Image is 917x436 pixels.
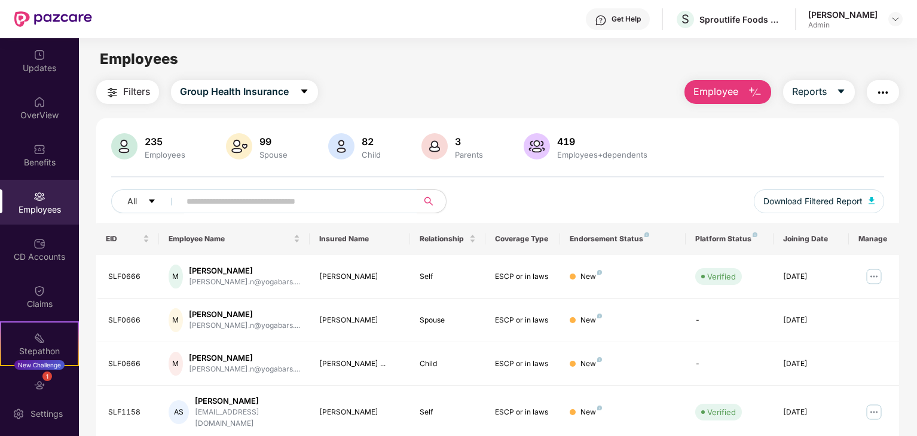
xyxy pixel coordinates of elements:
div: Sproutlife Foods Private Limited [699,14,783,25]
th: Insured Name [310,223,410,255]
img: svg+xml;base64,PHN2ZyBpZD0iRW5kb3JzZW1lbnRzIiB4bWxucz0iaHR0cDovL3d3dy53My5vcmcvMjAwMC9zdmciIHdpZH... [33,379,45,391]
span: Download Filtered Report [763,195,863,208]
img: svg+xml;base64,PHN2ZyB4bWxucz0iaHR0cDovL3d3dy53My5vcmcvMjAwMC9zdmciIHhtbG5zOnhsaW5rPSJodHRwOi8vd3... [421,133,448,159]
div: Employees+dependents [555,150,650,159]
div: [PERSON_NAME].n@yogabars.... [189,320,300,331]
img: svg+xml;base64,PHN2ZyB4bWxucz0iaHR0cDovL3d3dy53My5vcmcvMjAwMC9zdmciIHdpZHRoPSI4IiBoZWlnaHQ9IjgiIH... [597,406,602,410]
img: manageButton [864,267,884,286]
img: svg+xml;base64,PHN2ZyBpZD0iQ2xhaW0iIHhtbG5zPSJodHRwOi8vd3d3LnczLm9yZy8yMDAwL3N2ZyIgd2lkdGg9IjIwIi... [33,285,45,297]
div: SLF0666 [108,358,149,370]
img: svg+xml;base64,PHN2ZyB4bWxucz0iaHR0cDovL3d3dy53My5vcmcvMjAwMC9zdmciIHdpZHRoPSIyMSIgaGVpZ2h0PSIyMC... [33,332,45,344]
div: Verified [707,271,736,283]
div: Verified [707,406,736,418]
button: Reportscaret-down [783,80,855,104]
div: M [169,352,183,376]
span: S [681,12,689,26]
th: EID [96,223,159,255]
div: [PERSON_NAME] ... [319,358,401,370]
button: Group Health Insurancecaret-down [171,80,318,104]
img: svg+xml;base64,PHN2ZyB4bWxucz0iaHR0cDovL3d3dy53My5vcmcvMjAwMC9zdmciIHdpZHRoPSI4IiBoZWlnaHQ9IjgiIH... [644,232,649,237]
img: svg+xml;base64,PHN2ZyB4bWxucz0iaHR0cDovL3d3dy53My5vcmcvMjAwMC9zdmciIHdpZHRoPSI4IiBoZWlnaHQ9IjgiIH... [597,357,602,362]
div: ESCP or in laws [495,407,551,418]
img: svg+xml;base64,PHN2ZyB4bWxucz0iaHR0cDovL3d3dy53My5vcmcvMjAwMC9zdmciIHhtbG5zOnhsaW5rPSJodHRwOi8vd3... [328,133,354,159]
th: Manage [849,223,899,255]
div: [PERSON_NAME] [319,407,401,418]
img: svg+xml;base64,PHN2ZyBpZD0iRHJvcGRvd24tMzJ4MzIiIHhtbG5zPSJodHRwOi8vd3d3LnczLm9yZy8yMDAwL3N2ZyIgd2... [891,14,900,24]
div: Self [420,271,476,283]
img: svg+xml;base64,PHN2ZyB4bWxucz0iaHR0cDovL3d3dy53My5vcmcvMjAwMC9zdmciIHdpZHRoPSIyNCIgaGVpZ2h0PSIyNC... [105,85,120,100]
img: svg+xml;base64,PHN2ZyB4bWxucz0iaHR0cDovL3d3dy53My5vcmcvMjAwMC9zdmciIHhtbG5zOnhsaW5rPSJodHRwOi8vd3... [111,133,137,159]
div: Self [420,407,476,418]
div: SLF1158 [108,407,149,418]
div: [DATE] [783,407,839,418]
button: Employee [684,80,771,104]
div: ESCP or in laws [495,358,551,370]
img: svg+xml;base64,PHN2ZyBpZD0iSGVscC0zMngzMiIgeG1sbnM9Imh0dHA6Ly93d3cudzMub3JnLzIwMDAvc3ZnIiB3aWR0aD... [595,14,607,26]
img: svg+xml;base64,PHN2ZyB4bWxucz0iaHR0cDovL3d3dy53My5vcmcvMjAwMC9zdmciIHhtbG5zOnhsaW5rPSJodHRwOi8vd3... [748,85,762,100]
img: svg+xml;base64,PHN2ZyBpZD0iU2V0dGluZy0yMHgyMCIgeG1sbnM9Imh0dHA6Ly93d3cudzMub3JnLzIwMDAvc3ZnIiB3aW... [13,408,25,420]
img: manageButton [864,403,884,422]
th: Employee Name [159,223,310,255]
div: [DATE] [783,315,839,326]
button: Allcaret-down [111,189,184,213]
div: [PERSON_NAME] [189,352,300,364]
div: Platform Status [695,234,764,244]
div: Stepathon [1,345,78,357]
div: [PERSON_NAME].n@yogabars.... [189,277,300,288]
div: Child [359,150,383,159]
div: ESCP or in laws [495,271,551,283]
div: [PERSON_NAME] [189,265,300,277]
div: 1 [42,371,52,381]
img: svg+xml;base64,PHN2ZyB4bWxucz0iaHR0cDovL3d3dy53My5vcmcvMjAwMC9zdmciIHdpZHRoPSIyNCIgaGVpZ2h0PSIyNC... [876,85,890,100]
div: Admin [808,20,878,30]
div: M [169,265,183,288]
div: ESCP or in laws [495,315,551,326]
img: svg+xml;base64,PHN2ZyBpZD0iQ0RfQWNjb3VudHMiIGRhdGEtbmFtZT0iQ0QgQWNjb3VudHMiIHhtbG5zPSJodHRwOi8vd3... [33,238,45,250]
td: - [686,299,774,342]
img: svg+xml;base64,PHN2ZyBpZD0iQmVuZWZpdHMiIHhtbG5zPSJodHRwOi8vd3d3LnczLm9yZy8yMDAwL3N2ZyIgd2lkdGg9Ij... [33,143,45,155]
div: New [580,407,602,418]
span: Reports [792,84,827,99]
span: search [417,196,440,206]
div: 99 [257,136,290,148]
th: Coverage Type [485,223,561,255]
div: AS [169,400,189,424]
img: New Pazcare Logo [14,11,92,27]
div: [PERSON_NAME] [319,271,401,283]
div: Parents [453,150,485,159]
div: Employees [142,150,188,159]
button: search [417,189,447,213]
div: [PERSON_NAME] [195,395,300,407]
div: M [169,308,183,332]
div: Settings [27,408,66,420]
div: [PERSON_NAME] [319,315,401,326]
div: New [580,358,602,370]
span: Group Health Insurance [180,84,289,99]
span: EID [106,234,140,244]
img: svg+xml;base64,PHN2ZyBpZD0iSG9tZSIgeG1sbnM9Imh0dHA6Ly93d3cudzMub3JnLzIwMDAvc3ZnIiB3aWR0aD0iMjAiIG... [33,96,45,108]
img: svg+xml;base64,PHN2ZyB4bWxucz0iaHR0cDovL3d3dy53My5vcmcvMjAwMC9zdmciIHhtbG5zOnhsaW5rPSJodHRwOi8vd3... [226,133,252,159]
span: Relationship [420,234,467,244]
span: Employee Name [169,234,291,244]
div: New [580,271,602,283]
div: [DATE] [783,358,839,370]
span: caret-down [299,87,309,97]
div: Child [420,358,476,370]
div: 3 [453,136,485,148]
div: SLF0666 [108,315,149,326]
img: svg+xml;base64,PHN2ZyB4bWxucz0iaHR0cDovL3d3dy53My5vcmcvMjAwMC9zdmciIHhtbG5zOnhsaW5rPSJodHRwOi8vd3... [524,133,550,159]
th: Relationship [410,223,485,255]
button: Filters [96,80,159,104]
span: caret-down [148,197,156,207]
span: caret-down [836,87,846,97]
div: 82 [359,136,383,148]
img: svg+xml;base64,PHN2ZyB4bWxucz0iaHR0cDovL3d3dy53My5vcmcvMjAwMC9zdmciIHdpZHRoPSI4IiBoZWlnaHQ9IjgiIH... [597,270,602,275]
img: svg+xml;base64,PHN2ZyB4bWxucz0iaHR0cDovL3d3dy53My5vcmcvMjAwMC9zdmciIHdpZHRoPSI4IiBoZWlnaHQ9IjgiIH... [753,232,757,237]
div: 235 [142,136,188,148]
span: Employee [693,84,738,99]
img: svg+xml;base64,PHN2ZyB4bWxucz0iaHR0cDovL3d3dy53My5vcmcvMjAwMC9zdmciIHdpZHRoPSI4IiBoZWlnaHQ9IjgiIH... [597,314,602,318]
img: svg+xml;base64,PHN2ZyB4bWxucz0iaHR0cDovL3d3dy53My5vcmcvMjAwMC9zdmciIHhtbG5zOnhsaW5rPSJodHRwOi8vd3... [869,197,875,204]
td: - [686,342,774,386]
div: [PERSON_NAME] [808,9,878,20]
div: 419 [555,136,650,148]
